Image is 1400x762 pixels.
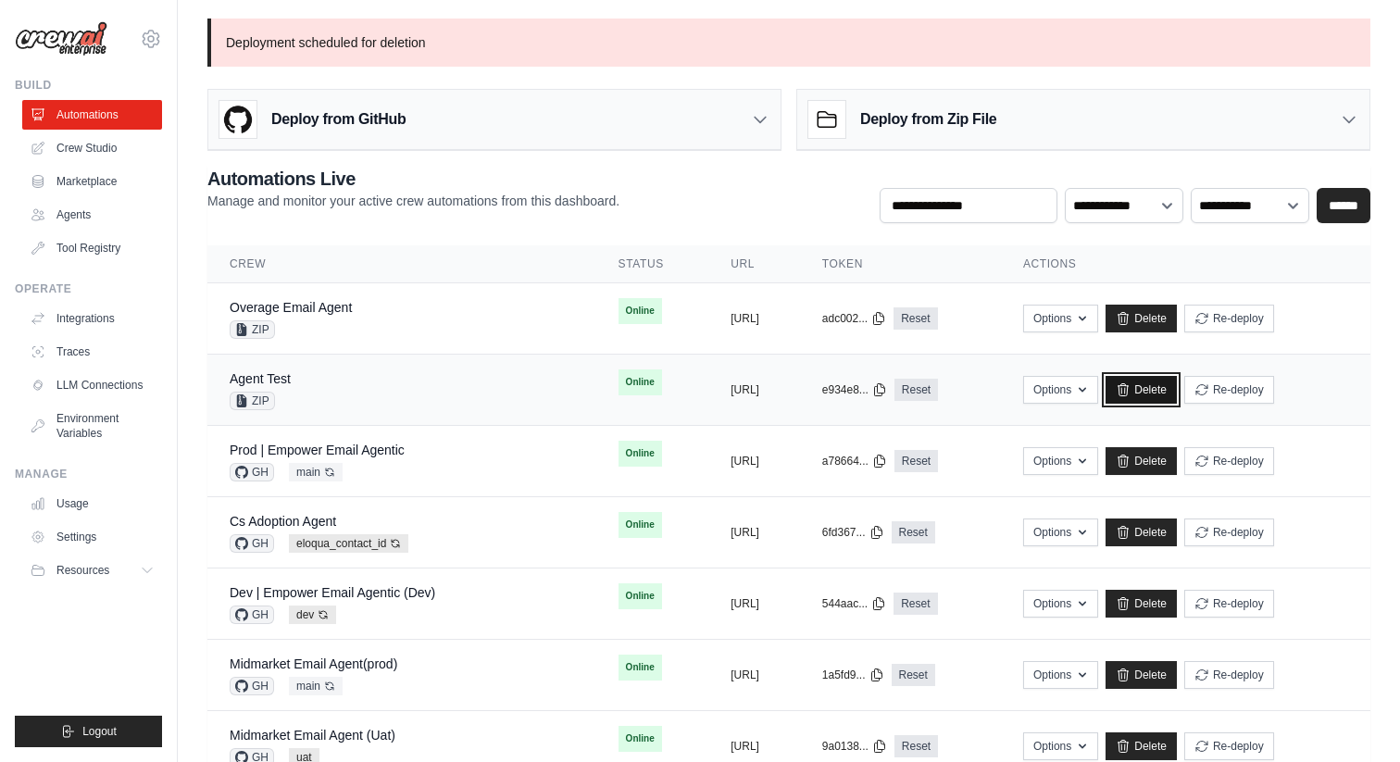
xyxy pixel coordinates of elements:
[1184,661,1274,689] button: Re-deploy
[1307,673,1400,762] iframe: Chat Widget
[22,404,162,448] a: Environment Variables
[1184,732,1274,760] button: Re-deploy
[271,108,406,131] h3: Deploy from GitHub
[1023,447,1098,475] button: Options
[1023,518,1098,546] button: Options
[822,668,884,682] button: 1a5fd9...
[619,655,662,681] span: Online
[22,304,162,333] a: Integrations
[289,677,343,695] span: main
[892,521,935,543] a: Reset
[230,371,291,386] a: Agent Test
[1106,590,1177,618] a: Delete
[22,133,162,163] a: Crew Studio
[822,739,887,754] button: 9a0138...
[289,534,408,553] span: eloqua_contact_id
[1106,661,1177,689] a: Delete
[619,298,662,324] span: Online
[56,563,109,578] span: Resources
[207,192,619,210] p: Manage and monitor your active crew automations from this dashboard.
[892,664,935,686] a: Reset
[1106,376,1177,404] a: Delete
[15,21,107,56] img: Logo
[230,463,274,481] span: GH
[822,382,887,397] button: e934e8...
[22,200,162,230] a: Agents
[1106,518,1177,546] a: Delete
[894,735,938,757] a: Reset
[22,370,162,400] a: LLM Connections
[207,19,1370,67] p: Deployment scheduled for deletion
[1184,590,1274,618] button: Re-deploy
[22,556,162,585] button: Resources
[207,245,596,283] th: Crew
[822,454,887,468] button: a78664...
[82,724,117,739] span: Logout
[1023,732,1098,760] button: Options
[22,100,162,130] a: Automations
[230,656,397,671] a: Midmarket Email Agent(prod)
[619,583,662,609] span: Online
[1106,447,1177,475] a: Delete
[22,337,162,367] a: Traces
[230,320,275,339] span: ZIP
[1184,447,1274,475] button: Re-deploy
[894,379,938,401] a: Reset
[15,467,162,481] div: Manage
[1023,376,1098,404] button: Options
[230,392,275,410] span: ZIP
[596,245,709,283] th: Status
[230,606,274,624] span: GH
[22,489,162,518] a: Usage
[860,108,996,131] h3: Deploy from Zip File
[289,463,343,481] span: main
[1184,305,1274,332] button: Re-deploy
[800,245,1001,283] th: Token
[22,167,162,196] a: Marketplace
[1184,376,1274,404] button: Re-deploy
[15,716,162,747] button: Logout
[289,606,336,624] span: dev
[230,443,405,457] a: Prod | Empower Email Agentic
[1023,590,1098,618] button: Options
[619,441,662,467] span: Online
[619,369,662,395] span: Online
[15,281,162,296] div: Operate
[1106,732,1177,760] a: Delete
[22,522,162,552] a: Settings
[822,311,886,326] button: adc002...
[894,307,937,330] a: Reset
[219,101,256,138] img: GitHub Logo
[230,300,352,315] a: Overage Email Agent
[230,585,435,600] a: Dev | Empower Email Agentic (Dev)
[822,525,884,540] button: 6fd367...
[619,726,662,752] span: Online
[894,450,938,472] a: Reset
[207,166,619,192] h2: Automations Live
[230,728,395,743] a: Midmarket Email Agent (Uat)
[1023,305,1098,332] button: Options
[1184,518,1274,546] button: Re-deploy
[230,534,274,553] span: GH
[822,596,886,611] button: 544aac...
[1023,661,1098,689] button: Options
[894,593,937,615] a: Reset
[230,514,336,529] a: Cs Adoption Agent
[1106,305,1177,332] a: Delete
[15,78,162,93] div: Build
[708,245,800,283] th: URL
[619,512,662,538] span: Online
[1001,245,1370,283] th: Actions
[230,677,274,695] span: GH
[22,233,162,263] a: Tool Registry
